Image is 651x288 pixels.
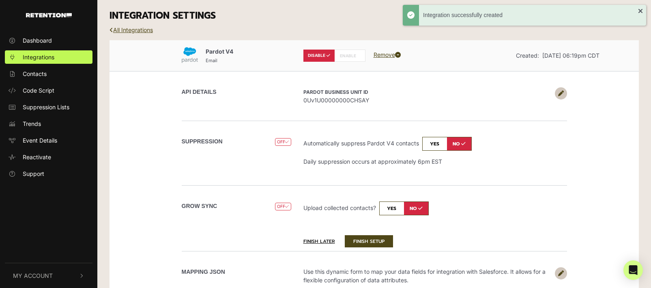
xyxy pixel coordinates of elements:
[110,10,639,22] h3: INTEGRATION SETTINGS
[182,202,217,210] label: Grow Sync
[23,119,41,128] span: Trends
[110,26,153,33] a: All Integrations
[23,69,47,78] span: Contacts
[303,89,368,95] strong: Pardot Business Unit ID
[303,236,343,247] button: Finish later
[23,153,51,161] span: Reactivate
[23,169,44,178] span: Support
[345,235,393,247] button: FINISH SETUP
[623,260,643,280] div: Open Intercom Messenger
[26,13,72,17] img: Retention.com
[23,86,54,95] span: Code Script
[23,136,57,145] span: Event Details
[182,47,198,63] img: Pardot V4
[182,88,217,96] label: API DETAILS
[5,117,92,130] a: Trends
[275,138,291,146] span: OFF
[423,11,638,19] div: Integration successfully created
[303,157,551,166] p: Daily suppression occurs at approximately 6pm EST
[303,267,551,284] p: Use this dynamic form to map your data fields for integration with Salesforce. It allows for a fl...
[516,52,539,59] span: Created:
[23,53,54,61] span: Integrations
[334,50,365,62] label: ENABLE
[182,137,223,146] label: SUPPRESSION
[206,58,217,63] small: Email
[5,84,92,97] a: Code Script
[303,137,551,151] p: Automatically suppress Pardot V4 contacts
[5,150,92,164] a: Reactivate
[303,96,551,104] span: 0Uv1U00000000CHSAY
[23,36,52,45] span: Dashboard
[5,167,92,180] a: Support
[303,50,335,62] label: DISABLE
[542,52,599,59] span: [DATE] 06:19pm CDT
[5,100,92,114] a: Suppression Lists
[5,67,92,80] a: Contacts
[5,34,92,47] a: Dashboard
[5,263,92,288] button: My Account
[275,203,291,210] span: OFF
[206,48,233,55] span: Pardot V4
[5,50,92,64] a: Integrations
[23,103,69,111] span: Suppression Lists
[13,271,53,280] span: My Account
[5,134,92,147] a: Event Details
[182,268,225,276] label: Mapping JSON
[374,51,401,58] a: Remove
[303,201,551,215] p: Upload collected contacts?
